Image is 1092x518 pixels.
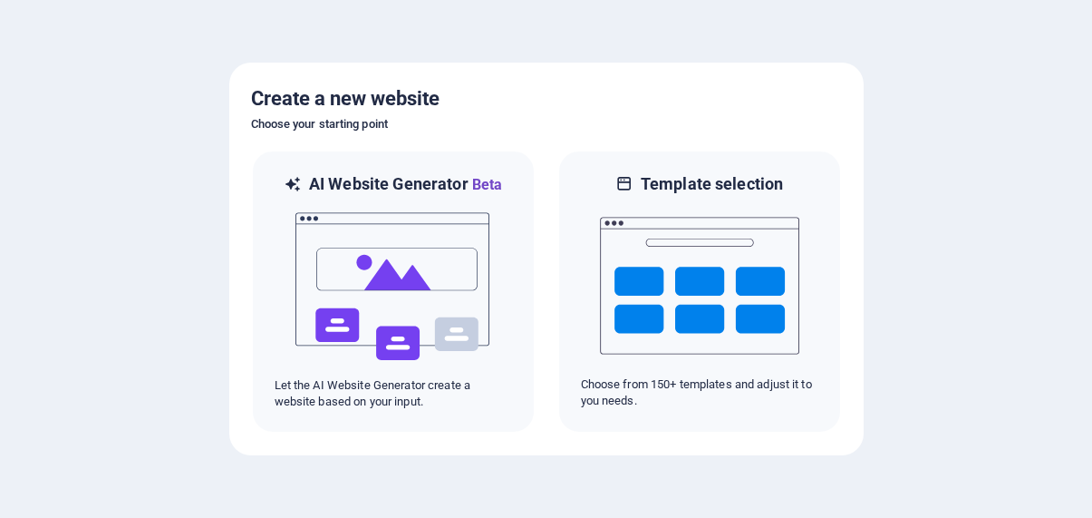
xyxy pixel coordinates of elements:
h5: Create a new website [251,84,842,113]
h6: Template selection [641,173,783,195]
h6: Choose your starting point [251,113,842,135]
img: ai [294,196,493,377]
p: Choose from 150+ templates and adjust it to you needs. [581,376,818,409]
span: Beta [469,176,503,193]
div: AI Website GeneratorBetaaiLet the AI Website Generator create a website based on your input. [251,150,536,434]
h6: AI Website Generator [309,173,502,196]
div: Template selectionChoose from 150+ templates and adjust it to you needs. [557,150,842,434]
p: Let the AI Website Generator create a website based on your input. [275,377,512,410]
